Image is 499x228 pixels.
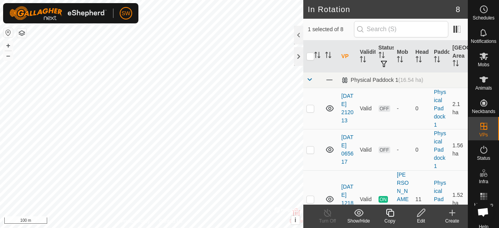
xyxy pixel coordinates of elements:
td: 0 [412,129,431,170]
span: ON [379,196,388,203]
p-sorticon: Activate to sort [325,53,331,59]
span: OFF [379,105,390,112]
td: 1.56 ha [449,129,468,170]
span: VPs [479,133,488,137]
div: Edit [405,217,437,224]
span: Animals [475,86,492,90]
th: Paddock [431,41,449,72]
td: Valid [357,170,375,228]
h2: In Rotation [308,5,456,14]
div: Turn Off [312,217,343,224]
a: Physical Paddock 1 [434,180,446,219]
p-sorticon: Activate to sort [360,57,366,64]
div: [PERSON_NAME] Originals [397,171,409,228]
span: 8 [456,4,460,15]
span: 1 selected of 8 [308,25,354,34]
a: Physical Paddock 1 [434,89,446,128]
input: Search (S) [354,21,448,37]
p-sorticon: Activate to sort [379,53,385,59]
span: Mobs [478,62,489,67]
th: Status [375,41,394,72]
td: 1.52 ha [449,170,468,228]
div: - [397,146,409,154]
th: [GEOGRAPHIC_DATA] Area [449,41,468,72]
div: Open chat [472,201,494,223]
th: Validity [357,41,375,72]
span: SW [122,9,131,18]
a: Physical Paddock 1 [434,130,446,169]
p-sorticon: Activate to sort [397,57,403,64]
span: OFF [379,147,390,153]
span: i [294,217,296,223]
div: Copy [374,217,405,224]
p-sorticon: Activate to sort [416,57,422,64]
td: 11 [412,170,431,228]
p-sorticon: Activate to sort [453,61,459,67]
span: Heatmap [474,203,493,207]
a: [DATE] 212013 [342,93,354,124]
button: Map Layers [17,28,27,38]
td: Valid [357,88,375,129]
th: VP [338,41,357,72]
p-sorticon: Activate to sort [434,57,440,64]
span: Notifications [471,39,496,44]
button: i [291,216,300,224]
td: Valid [357,129,375,170]
a: Privacy Policy [121,218,150,225]
th: Mob [394,41,412,72]
div: Show/Hide [343,217,374,224]
span: (16.54 ha) [398,77,423,83]
div: Physical Paddock 1 [342,77,423,83]
span: Infra [479,179,488,184]
a: Contact Us [159,218,182,225]
th: Head [412,41,431,72]
div: - [397,104,409,113]
a: [DATE] 121817 [342,184,354,214]
button: + [4,41,13,50]
button: Reset Map [4,28,13,37]
a: [DATE] 065617 [342,134,354,165]
span: Status [477,156,490,161]
img: Gallagher Logo [9,6,107,20]
span: Neckbands [472,109,495,114]
span: Schedules [472,16,494,20]
p-sorticon: Activate to sort [314,53,320,59]
td: 0 [412,88,431,129]
div: Create [437,217,468,224]
button: – [4,51,13,60]
td: 2.1 ha [449,88,468,129]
